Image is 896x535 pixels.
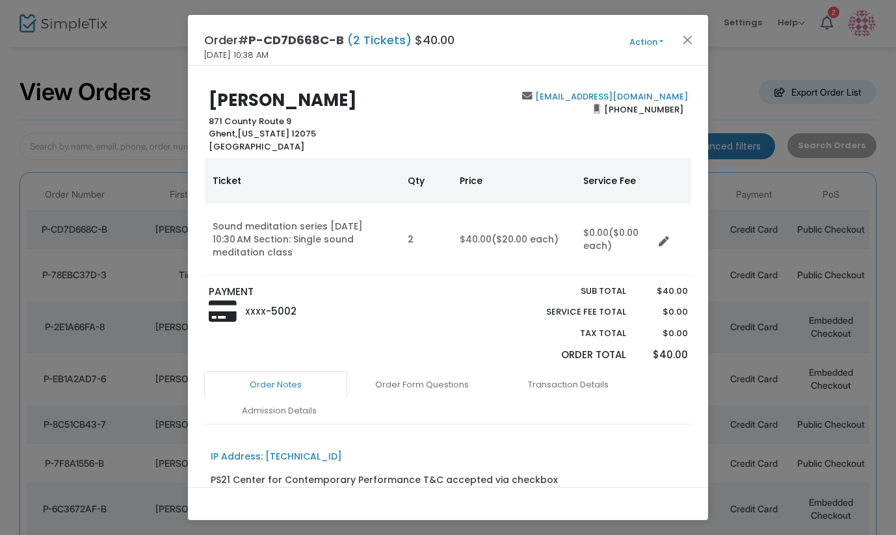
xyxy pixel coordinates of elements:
[679,31,696,48] button: Close
[211,450,342,463] div: IP Address: [TECHNICAL_ID]
[266,304,296,318] span: -5002
[516,327,626,340] p: Tax Total
[209,285,442,300] p: PAYMENT
[583,226,639,252] span: ($0.00 each)
[205,203,400,276] td: Sound meditation series [DATE] 10:30 AM Section: Single sound meditation class
[350,371,494,398] a: Order Form Questions
[400,203,452,276] td: 2
[575,203,653,276] td: $0.00
[639,285,687,298] p: $40.00
[204,371,347,398] a: Order Notes
[600,99,688,120] span: [PHONE_NUMBER]
[211,473,558,487] div: PS21 Center for Contemporary Performance T&C accepted via checkbox
[516,348,626,363] p: Order Total
[207,397,350,424] a: Admission Details
[400,158,452,203] th: Qty
[209,127,237,140] span: Ghent,
[209,88,357,112] b: [PERSON_NAME]
[497,371,640,398] a: Transaction Details
[205,158,691,276] div: Data table
[533,90,688,103] a: [EMAIL_ADDRESS][DOMAIN_NAME]
[204,49,269,62] span: [DATE] 10:38 AM
[452,158,575,203] th: Price
[516,285,626,298] p: Sub total
[248,32,344,48] span: P-CD7D668C-B
[492,233,559,246] span: ($20.00 each)
[209,115,316,153] b: 871 County Route 9 [US_STATE] 12075 [GEOGRAPHIC_DATA]
[639,306,687,319] p: $0.00
[344,32,415,48] span: (2 Tickets)
[575,158,653,203] th: Service Fee
[205,158,400,203] th: Ticket
[245,306,266,317] span: XXXX
[204,31,455,49] h4: Order# $40.00
[639,348,687,363] p: $40.00
[516,306,626,319] p: Service Fee Total
[639,327,687,340] p: $0.00
[452,203,575,276] td: $40.00
[607,35,685,49] button: Action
